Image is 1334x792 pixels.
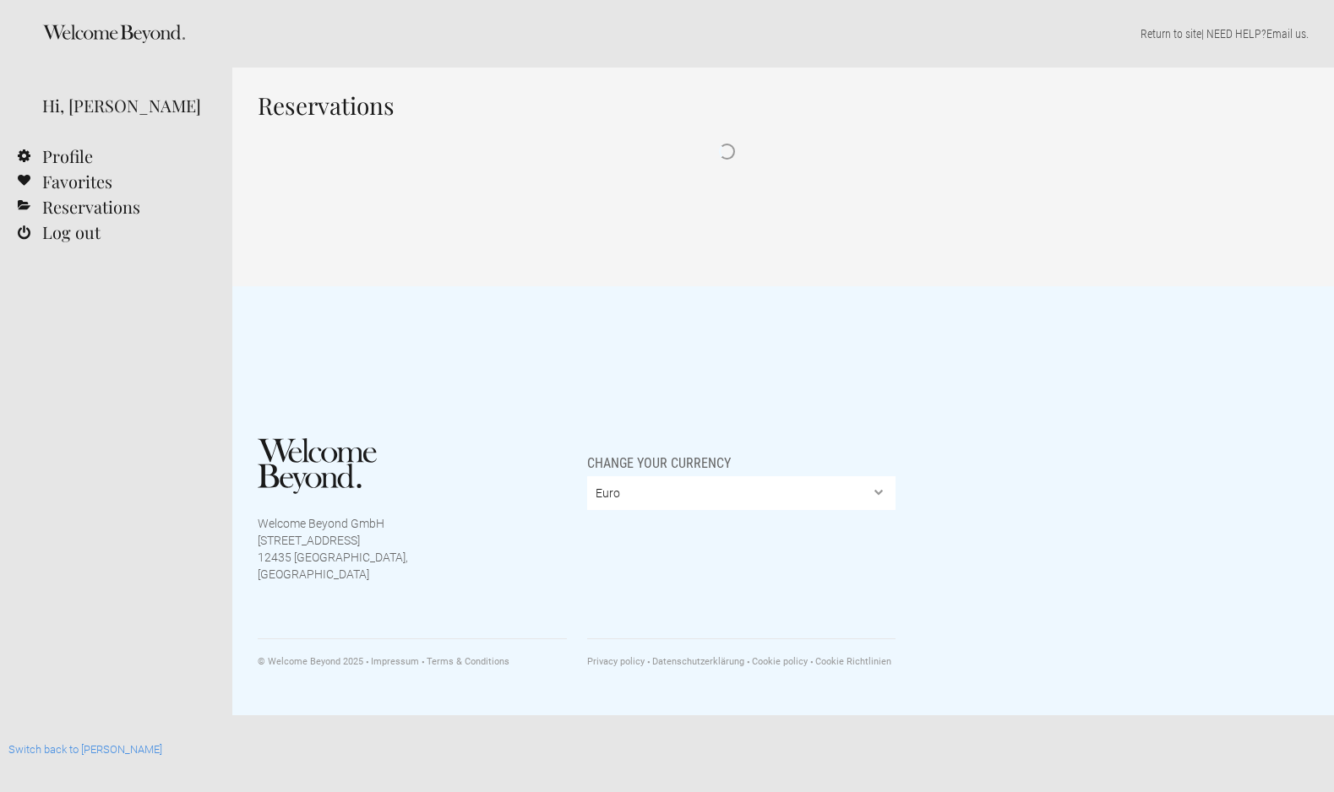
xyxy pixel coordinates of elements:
[647,656,744,667] a: Datenschutzerklärung
[810,656,891,667] a: Cookie Richtlinien
[747,656,808,667] a: Cookie policy
[8,743,162,756] a: Switch back to [PERSON_NAME]
[1141,27,1201,41] a: Return to site
[258,656,363,667] span: © Welcome Beyond 2025
[587,438,731,472] span: Change your currency
[258,25,1309,42] p: | NEED HELP? .
[42,93,207,118] div: Hi, [PERSON_NAME]
[1266,27,1306,41] a: Email us
[258,438,377,494] img: Welcome Beyond
[366,656,419,667] a: Impressum
[258,93,1195,118] h1: Reservations
[587,476,896,510] select: Change your currency
[587,656,645,667] a: Privacy policy
[422,656,509,667] a: Terms & Conditions
[258,515,408,583] p: Welcome Beyond GmbH [STREET_ADDRESS] 12435 [GEOGRAPHIC_DATA], [GEOGRAPHIC_DATA]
